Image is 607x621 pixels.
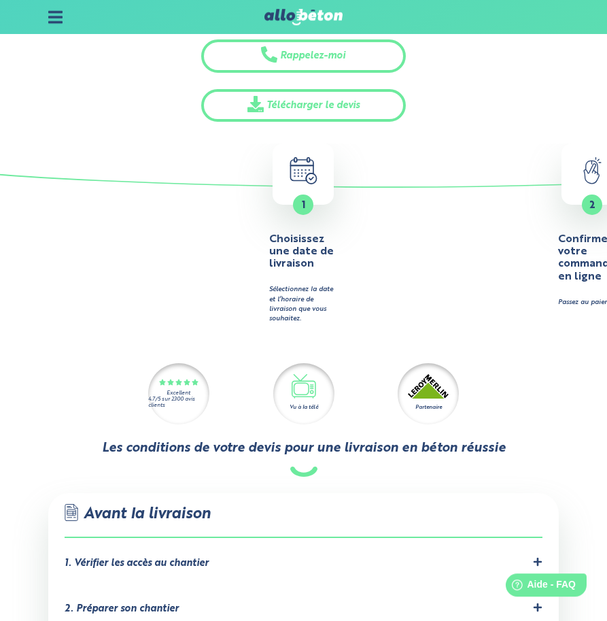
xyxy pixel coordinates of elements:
[415,403,442,412] div: Partenaire
[176,144,431,324] a: 1 Choisissez une date de livraison Sélectionnez la date et l’horaire de livraison que vous souhai...
[201,39,405,73] button: Rappelez-moi
[65,558,209,569] div: 1. Vérifier les accès au chantier
[269,285,337,324] div: Sélectionnez la date et l’horaire de livraison que vous souhaitez.
[302,201,305,210] span: 1
[269,233,337,271] h4: Choisissez une date de livraison
[486,568,592,606] iframe: Help widget launcher
[264,9,343,25] img: allobéton
[65,603,179,615] div: 2. Préparer son chantier
[65,504,542,539] div: Avant la livraison
[290,403,318,412] div: Vu à la télé
[201,89,405,122] a: Télécharger le devis
[167,390,190,397] div: Excellent
[102,441,506,456] div: Les conditions de votre devis pour une livraison en béton réussie
[148,397,209,409] div: 4.7/5 sur 2300 avis clients
[589,201,595,210] span: 2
